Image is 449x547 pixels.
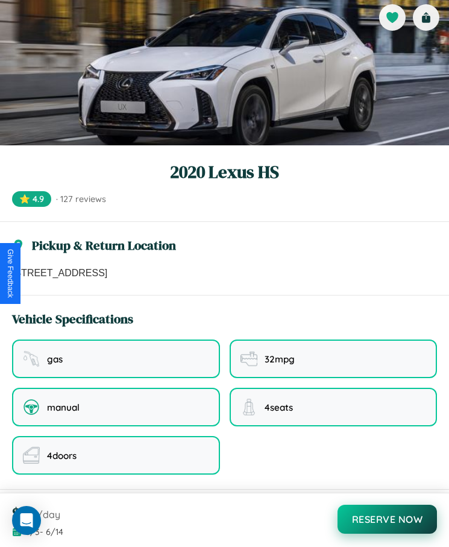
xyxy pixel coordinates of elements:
div: Open Intercom Messenger [12,506,41,535]
h1: 2020 Lexus HS [12,160,437,184]
img: seating [240,399,257,416]
span: 4 doors [47,450,77,461]
img: fuel type [23,350,40,367]
span: manual [47,402,80,413]
div: Give Feedback [6,249,14,298]
span: $ 90 [12,503,35,523]
span: gas [47,353,63,365]
img: fuel efficiency [240,350,257,367]
h3: Pickup & Return Location [32,236,176,254]
button: Reserve Now [338,505,438,534]
span: /day [37,508,60,520]
p: [STREET_ADDRESS] [12,266,437,280]
span: 6 / 3 - 6 / 14 [25,526,63,537]
img: doors [23,447,40,464]
span: 32 mpg [265,353,295,365]
span: ⭐ 4.9 [12,191,51,207]
span: · 127 reviews [56,194,106,204]
h3: Vehicle Specifications [12,310,133,327]
span: 4 seats [265,402,293,413]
